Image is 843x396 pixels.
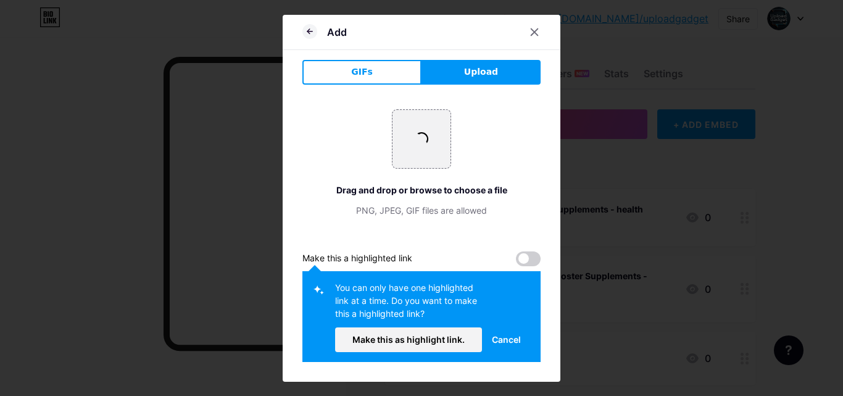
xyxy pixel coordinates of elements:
div: Make this a highlighted link [302,251,412,266]
span: Upload [464,65,498,78]
div: Drag and drop or browse to choose a file [302,183,541,196]
button: Cancel [482,327,531,352]
span: GIFs [351,65,373,78]
button: Upload [421,60,541,85]
span: Cancel [492,333,521,346]
button: Make this as highlight link. [335,327,482,352]
span: Make this as highlight link. [352,334,465,345]
div: Add [327,25,347,40]
button: GIFs [302,60,421,85]
div: You can only have one highlighted link at a time. Do you want to make this a highlighted link? [335,281,482,327]
div: PNG, JPEG, GIF files are allowed [302,204,541,217]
